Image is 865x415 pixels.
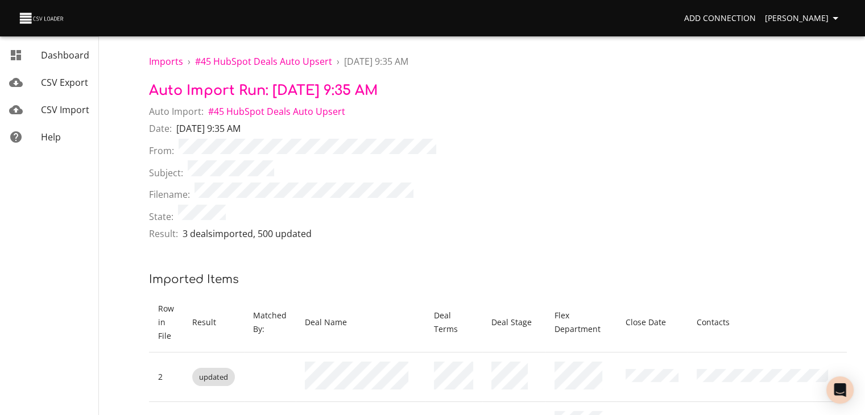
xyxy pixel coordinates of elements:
[616,293,688,352] th: Close Date
[18,10,66,26] img: CSV Loader
[149,293,183,352] th: Row in File
[337,55,340,68] li: ›
[149,166,183,180] span: Subject:
[183,227,312,240] p: 3 deals imported , 500 updated
[149,144,174,157] span: From:
[149,227,178,240] span: Result:
[765,11,842,26] span: [PERSON_NAME]
[195,55,332,68] a: #45 HubSpot Deals Auto Upsert
[149,352,183,401] td: 2
[149,105,204,118] span: Auto Import:
[826,376,854,404] div: Open Intercom Messenger
[183,293,244,352] th: Result
[149,55,183,68] a: Imports
[41,131,61,143] span: Help
[208,105,345,118] span: # 45 HubSpot Deals Auto Upsert
[425,293,482,352] th: Deal Terms
[149,188,190,201] span: Filename:
[760,8,847,29] button: [PERSON_NAME]
[684,11,756,26] span: Add Connection
[149,210,173,223] span: State:
[296,293,425,352] th: Deal Name
[149,83,378,98] span: Auto Import Run: [DATE] 9:35 AM
[41,76,88,89] span: CSV Export
[244,293,296,352] th: Matched By:
[176,122,241,135] p: [DATE] 9:35 AM
[545,293,616,352] th: Flex Department
[344,55,408,68] span: [DATE] 9:35 AM
[482,293,545,352] th: Deal Stage
[188,55,191,68] li: ›
[149,273,239,286] span: Imported Items
[41,103,89,116] span: CSV Import
[41,49,89,61] span: Dashboard
[208,105,345,118] a: #45 HubSpot Deals Auto Upsert
[680,8,760,29] a: Add Connection
[195,55,332,68] span: # 45 HubSpot Deals Auto Upsert
[192,372,235,383] span: updated
[149,122,172,135] span: Date:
